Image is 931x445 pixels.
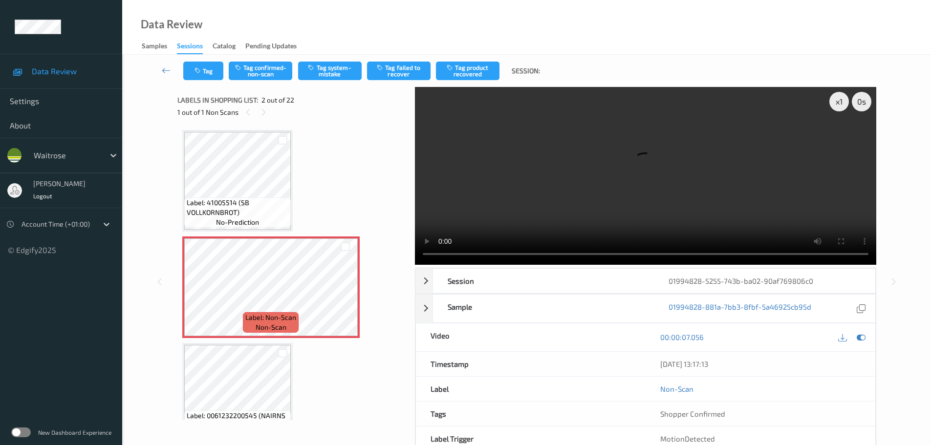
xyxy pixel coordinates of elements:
[177,106,408,118] div: 1 out of 1 Non Scans
[367,62,431,80] button: Tag failed to recover
[142,40,177,53] a: Samples
[660,409,725,418] span: Shopper Confirmed
[213,41,236,53] div: Catalog
[416,377,646,401] div: Label
[416,402,646,426] div: Tags
[213,40,245,53] a: Catalog
[660,359,861,369] div: [DATE] 13:17:13
[216,217,259,227] span: no-prediction
[177,95,258,105] span: Labels in shopping list:
[142,41,167,53] div: Samples
[669,302,811,315] a: 01994828-881a-7bb3-8fbf-5a46925cb95d
[660,384,693,394] a: Non-Scan
[245,40,306,53] a: Pending Updates
[433,295,654,322] div: Sample
[245,41,297,53] div: Pending Updates
[183,62,223,80] button: Tag
[261,95,294,105] span: 2 out of 22
[177,41,203,54] div: Sessions
[177,40,213,54] a: Sessions
[298,62,362,80] button: Tag system-mistake
[829,92,849,111] div: x 1
[229,62,292,80] button: Tag confirmed-non-scan
[256,322,286,332] span: non-scan
[415,268,876,294] div: Session01994828-5255-743b-ba02-90af769806c0
[654,269,875,293] div: 01994828-5255-743b-ba02-90af769806c0
[187,198,288,217] span: Label: 41005514 (SB VOLLKORNBROT)
[415,294,876,323] div: Sample01994828-881a-7bb3-8fbf-5a46925cb95d
[433,269,654,293] div: Session
[141,20,202,29] div: Data Review
[416,352,646,376] div: Timestamp
[660,332,704,342] a: 00:00:07.056
[416,323,646,351] div: Video
[245,313,296,322] span: Label: Non-Scan
[852,92,871,111] div: 0 s
[436,62,499,80] button: Tag product recovered
[512,66,540,76] span: Session:
[187,411,288,430] span: Label: 0061232200545 (NAIRNS FINE OATCAKES)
